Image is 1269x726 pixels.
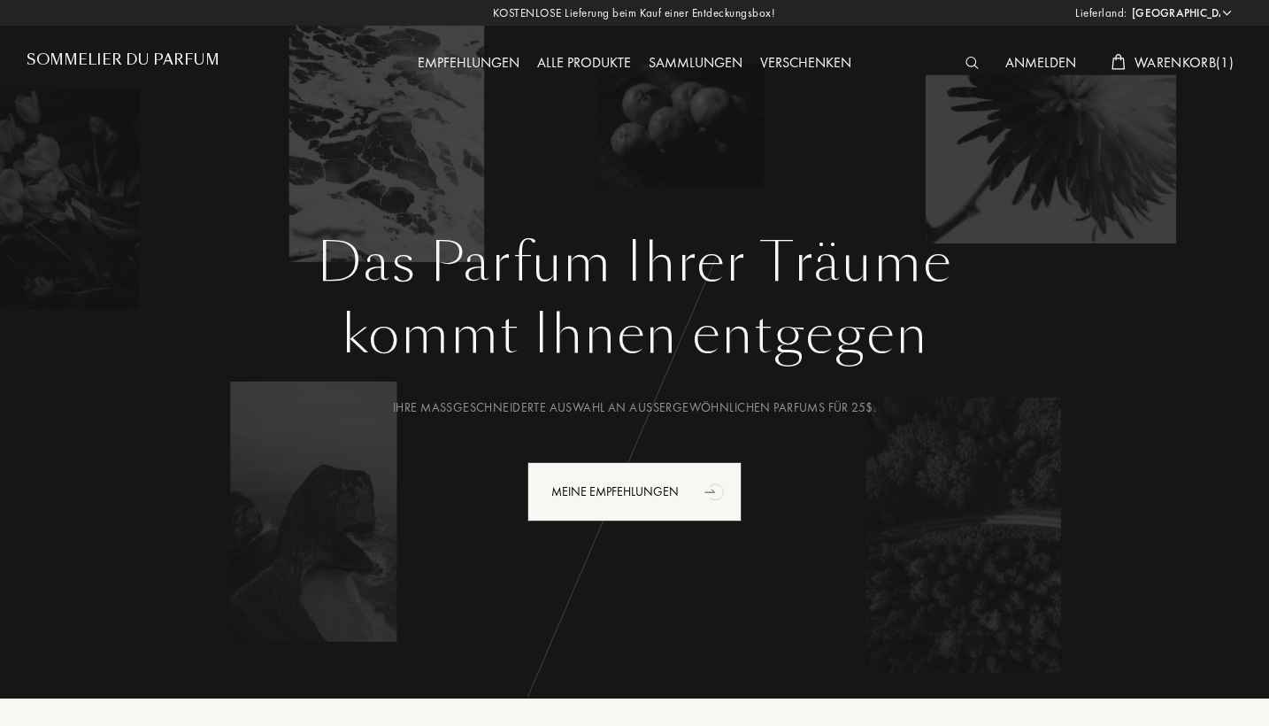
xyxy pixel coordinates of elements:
[996,53,1085,72] a: Anmelden
[409,52,528,75] div: Empfehlungen
[40,231,1229,295] h1: Das Parfum Ihrer Träume
[640,52,751,75] div: Sammlungen
[751,52,860,75] div: Verschenken
[965,57,979,69] img: search_icn_white.svg
[40,398,1229,417] div: Ihre maßgeschneiderte Auswahl an außergewöhnlichen Parfums für 25$.
[528,52,640,75] div: Alle Produkte
[1075,4,1127,22] span: Lieferland:
[1111,54,1126,70] img: cart_white.svg
[27,51,219,75] a: Sommelier du Parfum
[409,53,528,72] a: Empfehlungen
[640,53,751,72] a: Sammlungen
[27,51,219,68] h1: Sommelier du Parfum
[751,53,860,72] a: Verschenken
[527,462,742,521] div: Meine Empfehlungen
[996,52,1085,75] div: Anmelden
[698,474,734,509] div: animation
[40,295,1229,375] div: kommt Ihnen entgegen
[528,53,640,72] a: Alle Produkte
[1134,53,1234,72] span: Warenkorb ( 1 )
[514,462,755,521] a: Meine Empfehlungenanimation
